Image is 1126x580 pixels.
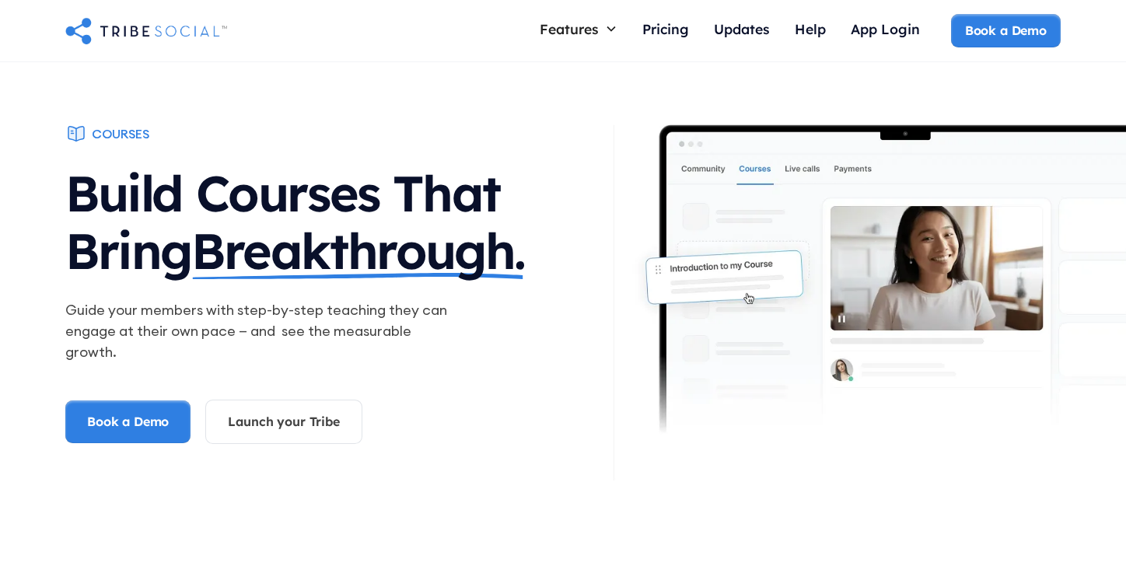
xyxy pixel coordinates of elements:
[65,15,227,46] a: home
[838,14,932,47] a: App Login
[191,222,525,280] span: Breakthrough.
[714,20,770,37] div: Updates
[205,400,362,443] a: Launch your Tribe
[540,20,599,37] div: Features
[92,125,149,142] div: Courses
[795,20,826,37] div: Help
[65,400,191,442] a: Book a Demo
[851,20,920,37] div: App Login
[951,14,1061,47] a: Book a Demo
[527,14,630,44] div: Features
[630,14,701,47] a: Pricing
[782,14,838,47] a: Help
[65,299,463,362] p: Guide your members with step-by-step teaching they can engage at their own pace — and see the mea...
[65,149,613,287] h1: Build Courses That Bring
[701,14,782,47] a: Updates
[642,20,689,37] div: Pricing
